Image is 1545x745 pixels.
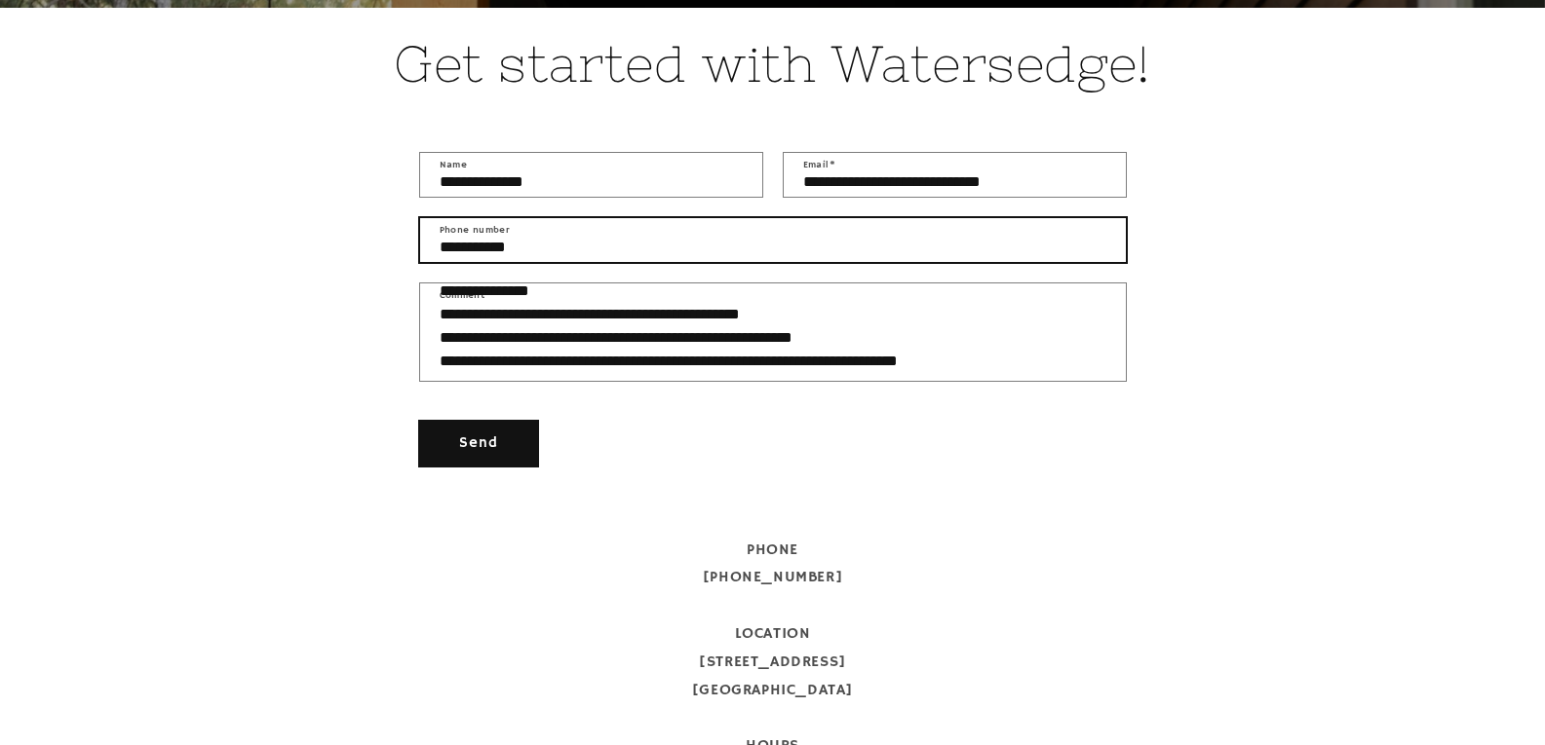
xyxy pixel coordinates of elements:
[703,568,842,587] span: [PHONE_NUMBER]
[237,31,1309,97] h2: Get started with Watersedge!
[699,652,846,672] span: [STREET_ADDRESS]
[735,624,811,644] span: LOCATION
[419,421,538,466] button: Send
[747,540,798,560] span: PHONE
[692,681,853,700] span: [GEOGRAPHIC_DATA]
